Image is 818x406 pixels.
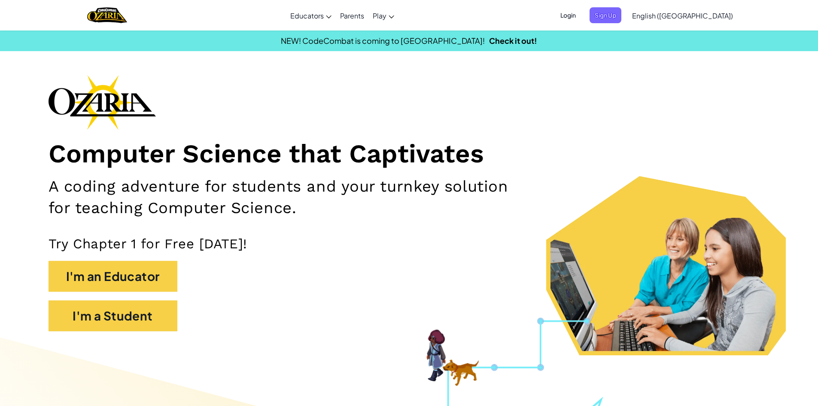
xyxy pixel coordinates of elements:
span: NEW! CodeCombat is coming to [GEOGRAPHIC_DATA]! [281,36,485,46]
button: I'm an Educator [49,261,177,292]
img: Home [87,6,127,24]
button: Sign Up [590,7,621,23]
a: Parents [336,4,368,27]
button: I'm a Student [49,300,177,331]
span: Play [373,11,386,20]
span: English ([GEOGRAPHIC_DATA]) [632,11,733,20]
button: Login [555,7,581,23]
p: Try Chapter 1 for Free [DATE]! [49,235,770,252]
a: Educators [286,4,336,27]
h1: Computer Science that Captivates [49,138,770,170]
a: Check it out! [489,36,537,46]
a: English ([GEOGRAPHIC_DATA]) [628,4,737,27]
h2: A coding adventure for students and your turnkey solution for teaching Computer Science. [49,176,532,218]
span: Educators [290,11,324,20]
a: Play [368,4,398,27]
img: Ozaria branding logo [49,75,156,130]
a: Ozaria by CodeCombat logo [87,6,127,24]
